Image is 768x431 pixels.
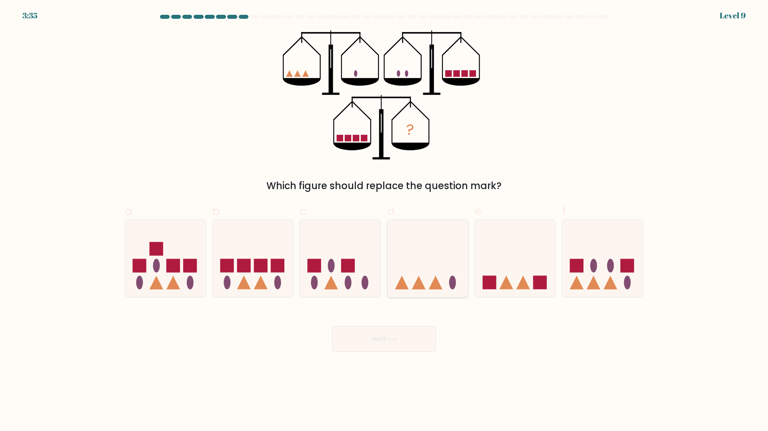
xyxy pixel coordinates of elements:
button: Next [332,326,436,352]
div: Level 9 [720,10,746,22]
span: e. [475,203,484,219]
span: c. [300,203,308,219]
div: Which figure should replace the question mark? [130,179,638,193]
span: b. [212,203,222,219]
span: a. [125,203,134,219]
div: 3:35 [22,10,38,22]
span: f. [562,203,568,219]
tspan: ? [407,119,414,140]
span: d. [387,203,397,219]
